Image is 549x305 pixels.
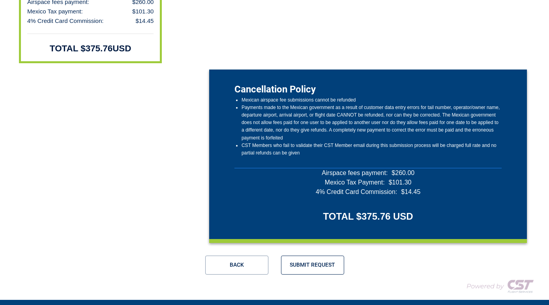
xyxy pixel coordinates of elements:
button: Submit Request [281,256,344,275]
p: Mexico Tax payment: [27,7,83,16]
p: $ 14.45 [135,16,154,26]
p: Cancellation Policy [234,82,502,96]
h2: TOTAL $ 375.76 USD [50,42,131,55]
li: CST Members who fail to validate their CST Member email during this submission process will be ch... [242,142,502,157]
span: Mexico Tax Payment: [325,178,385,187]
li: Mexican airspace fee submissions cannot be refunded [242,96,502,104]
span: $ 101.30 [389,178,412,187]
p: 4% Credit Card Commission: [27,16,103,26]
p: $ 101.30 [132,7,154,16]
span: Airspace fees payment: [322,168,388,178]
li: Payments made to the Mexican government as a result of customer data entry errors for tail number... [242,104,502,142]
button: Back [205,256,268,275]
h4: TOTAL $375.76 USD [323,210,413,223]
span: $ 260.00 [392,168,414,178]
img: COMPANY LOGO [457,276,536,296]
span: 4% Credit Card Commission: [316,187,397,197]
span: $ 14.45 [401,187,420,197]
